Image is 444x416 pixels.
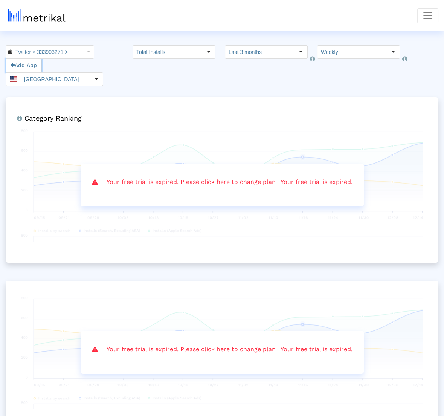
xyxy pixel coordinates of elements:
[417,8,438,23] button: Toggle navigation
[92,342,352,356] p: Your free trial is expired.
[81,46,94,58] div: Select
[102,342,281,356] button: Your free trial is expired. Please click here to change plan
[90,73,103,86] div: Select
[92,175,352,189] p: Your free trial is expired.
[8,9,66,22] img: metrical-logo-light.png
[294,46,307,58] div: Select
[387,46,400,58] div: Select
[102,175,281,189] button: Your free trial is expired. Please click here to change plan
[202,46,215,58] div: Select
[21,112,423,122] h6: Category Ranking
[6,59,42,72] button: Add App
